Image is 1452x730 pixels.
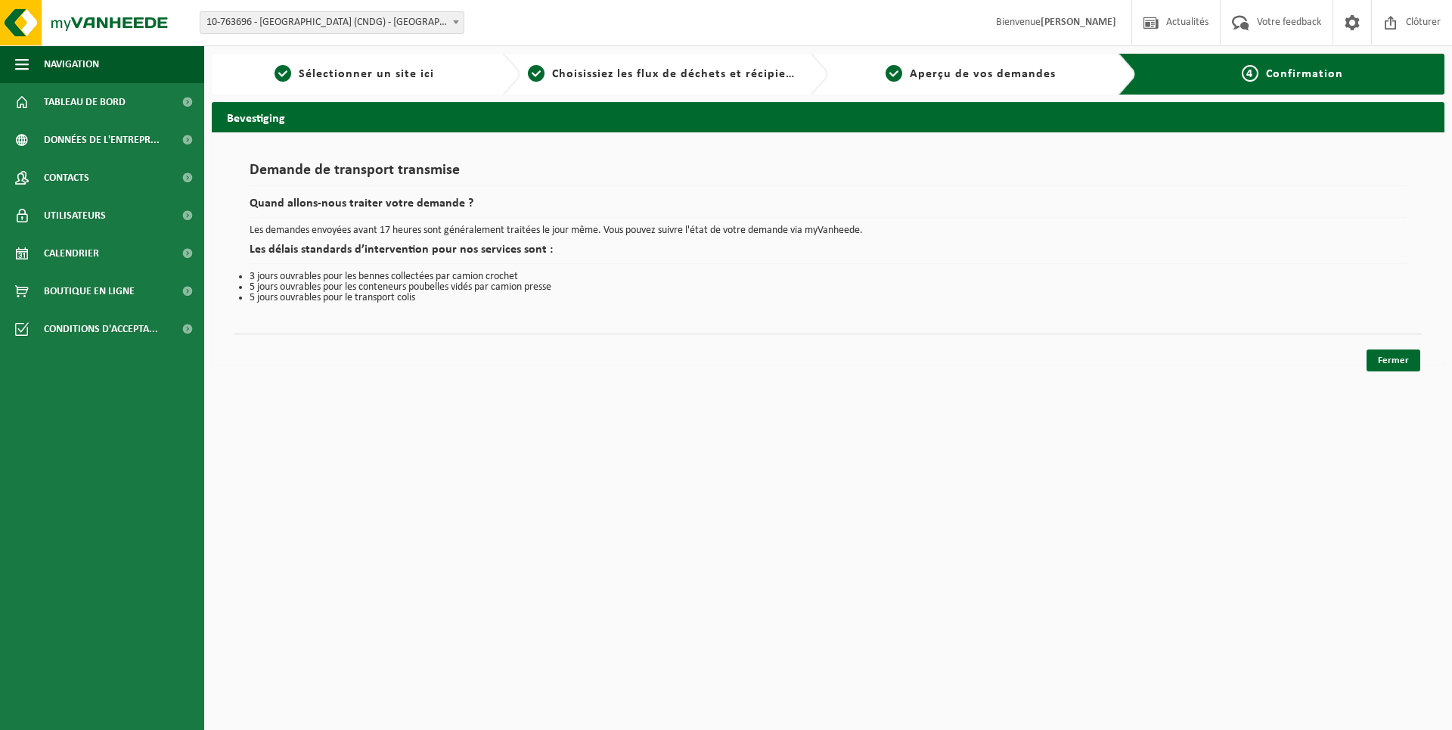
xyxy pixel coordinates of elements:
[836,65,1106,83] a: 3Aperçu de vos demandes
[44,83,126,121] span: Tableau de bord
[886,65,902,82] span: 3
[44,272,135,310] span: Boutique en ligne
[250,272,1407,282] li: 3 jours ouvrables pour les bennes collectées par camion crochet
[250,163,1407,186] h1: Demande de transport transmise
[528,65,544,82] span: 2
[250,197,1407,218] h2: Quand allons-nous traiter votre demande ?
[44,235,99,272] span: Calendrier
[200,11,464,34] span: 10-763696 - CLINIQUE NOTRE DAME DE GRÂCE (CNDG) - GOSSELIES
[1367,349,1420,371] a: Fermer
[219,65,490,83] a: 1Sélectionner un site ici
[275,65,291,82] span: 1
[212,102,1444,132] h2: Bevestiging
[552,68,804,80] span: Choisissiez les flux de déchets et récipients
[44,159,89,197] span: Contacts
[1266,68,1343,80] span: Confirmation
[910,68,1056,80] span: Aperçu de vos demandes
[528,65,799,83] a: 2Choisissiez les flux de déchets et récipients
[250,244,1407,264] h2: Les délais standards d’intervention pour nos services sont :
[200,12,464,33] span: 10-763696 - CLINIQUE NOTRE DAME DE GRÂCE (CNDG) - GOSSELIES
[44,197,106,235] span: Utilisateurs
[1242,65,1258,82] span: 4
[1041,17,1116,28] strong: [PERSON_NAME]
[250,282,1407,293] li: 5 jours ouvrables pour les conteneurs poubelles vidés par camion presse
[250,293,1407,303] li: 5 jours ouvrables pour le transport colis
[299,68,434,80] span: Sélectionner un site ici
[44,121,160,159] span: Données de l'entrepr...
[44,310,158,348] span: Conditions d'accepta...
[44,45,99,83] span: Navigation
[250,225,1407,236] p: Les demandes envoyées avant 17 heures sont généralement traitées le jour même. Vous pouvez suivre...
